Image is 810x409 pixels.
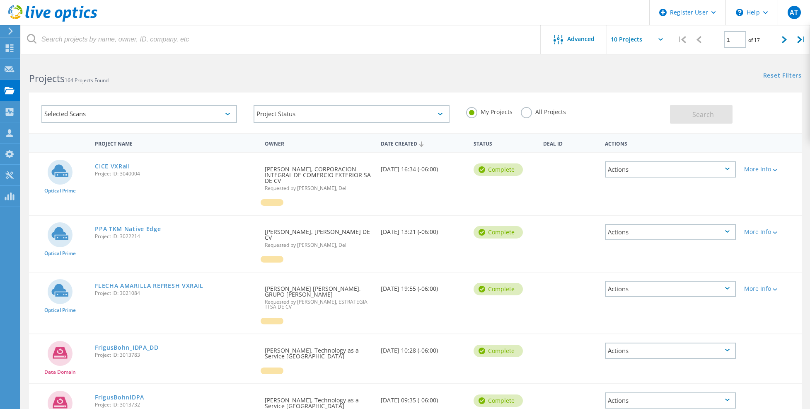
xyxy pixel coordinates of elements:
span: Project ID: 3040004 [95,171,256,176]
div: Project Name [91,135,261,151]
span: Requested by [PERSON_NAME], Dell [265,243,372,248]
div: Deal Id [539,135,601,151]
a: CICE VXRail [95,163,130,169]
div: Actions [605,392,736,409]
span: Project ID: 3013732 [95,402,256,407]
div: [PERSON_NAME], CORPORACION INTEGRAL DE COMERCIO EXTERIOR SA DE CV [261,153,377,199]
div: [PERSON_NAME], Technology as a Service [GEOGRAPHIC_DATA] [261,334,377,368]
label: All Projects [521,107,566,115]
label: My Projects [466,107,513,115]
span: 164 Projects Found [65,77,109,84]
div: Complete [474,345,523,357]
div: [DATE] 19:55 (-06:00) [377,273,469,300]
a: PPA TKM Native Edge [95,226,161,232]
div: Complete [474,283,523,295]
div: [DATE] 10:28 (-06:00) [377,334,469,362]
a: Reset Filters [763,73,802,80]
div: | [673,25,690,54]
div: Actions [605,161,736,178]
div: Complete [474,394,523,407]
span: Optical Prime [44,251,76,256]
div: Status [469,135,539,151]
div: Owner [261,135,377,151]
div: [PERSON_NAME], [PERSON_NAME] DE CV [261,216,377,256]
span: Data Domain [44,370,76,375]
input: Search projects by name, owner, ID, company, etc [21,25,541,54]
span: Requested by [PERSON_NAME], ESTRATEGIA TI SA DE CV [265,299,372,309]
span: Project ID: 3013783 [95,353,256,358]
div: Complete [474,163,523,176]
a: FrigusBohnIDPA [95,394,144,400]
span: AT [790,9,798,16]
div: Project Status [254,105,449,123]
div: Actions [605,224,736,240]
div: More Info [744,286,798,292]
div: More Info [744,229,798,235]
div: Complete [474,226,523,239]
div: [DATE] 13:21 (-06:00) [377,216,469,243]
button: Search [670,105,733,124]
span: Optical Prime [44,308,76,313]
span: of 17 [748,37,760,44]
div: Actions [605,343,736,359]
b: Projects [29,72,65,85]
a: Live Optics Dashboard [8,17,97,23]
div: Actions [601,135,740,151]
a: FLECHA AMARILLA REFRESH VXRAIL [95,283,203,289]
span: Project ID: 3022214 [95,234,256,239]
div: More Info [744,166,798,172]
span: Requested by [PERSON_NAME], Dell [265,186,372,191]
svg: \n [736,9,743,16]
div: Actions [605,281,736,297]
span: Optical Prime [44,188,76,193]
span: Search [692,110,714,119]
div: | [793,25,810,54]
div: Selected Scans [41,105,237,123]
span: Project ID: 3021084 [95,291,256,296]
span: Advanced [567,36,595,42]
div: [DATE] 16:34 (-06:00) [377,153,469,180]
a: FrigusBohn_IDPA_DD [95,345,159,351]
div: [PERSON_NAME] [PERSON_NAME], GRUPO [PERSON_NAME] [261,273,377,318]
div: Date Created [377,135,469,151]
